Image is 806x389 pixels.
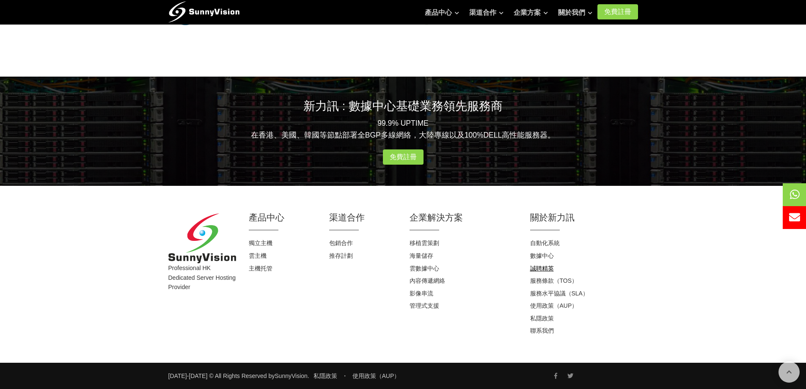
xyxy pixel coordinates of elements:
small: [DATE]-[DATE] © All Rights Reserved by . [168,371,309,381]
a: 使用政策（AUP） [352,372,400,379]
p: 99.9% UPTIME 在香港、美國、韓國等節點部署全BGP多線網絡，大陸專線以及100%DELL高性能服務器。 [168,117,638,141]
a: 移植雲策劃 [410,240,439,246]
img: SunnyVision Limited [168,213,236,264]
a: 包銷合作 [329,240,353,246]
a: 雲主機 [249,252,267,259]
a: 免費註冊 [383,149,424,165]
a: 誠聘精英 [530,265,554,272]
h2: 渠道合作 [329,211,397,223]
a: 聯系我們 [530,327,554,334]
a: 免費註冊 [597,4,638,19]
a: 內容傳遞網絡 [410,277,445,284]
a: 推存計劃 [329,252,353,259]
a: 影像串流 [410,290,433,297]
a: 服務條款（TOS） [530,277,578,284]
a: 私隱政策 [314,372,337,379]
h2: 企業解決方案 [410,211,517,223]
a: 關於我們 [558,4,592,21]
a: 主機托管 [249,265,272,272]
h2: 關於新力訊 [530,211,638,223]
a: 私隱政策 [530,315,554,322]
a: 產品中心 [425,4,459,21]
a: 服務水平協議（SLA） [530,290,589,297]
a: 管理式支援 [410,302,439,309]
h2: 新力訊 : 數據中心基礎業務領先服務商 [168,98,638,114]
a: 數據中心 [530,252,554,259]
div: Professional HK Dedicated Server Hosting Provider [162,213,242,337]
a: 企業方案 [514,4,548,21]
a: 海量儲存 [410,252,433,259]
a: 自動化系統 [530,240,560,246]
a: SunnyVision [275,372,308,379]
a: 使用政策（AUP） [530,302,578,309]
a: 獨立主機 [249,240,272,246]
a: 渠道合作 [469,4,503,21]
span: ・ [342,372,348,379]
h2: 產品中心 [249,211,316,223]
a: 雲數據中心 [410,265,439,272]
